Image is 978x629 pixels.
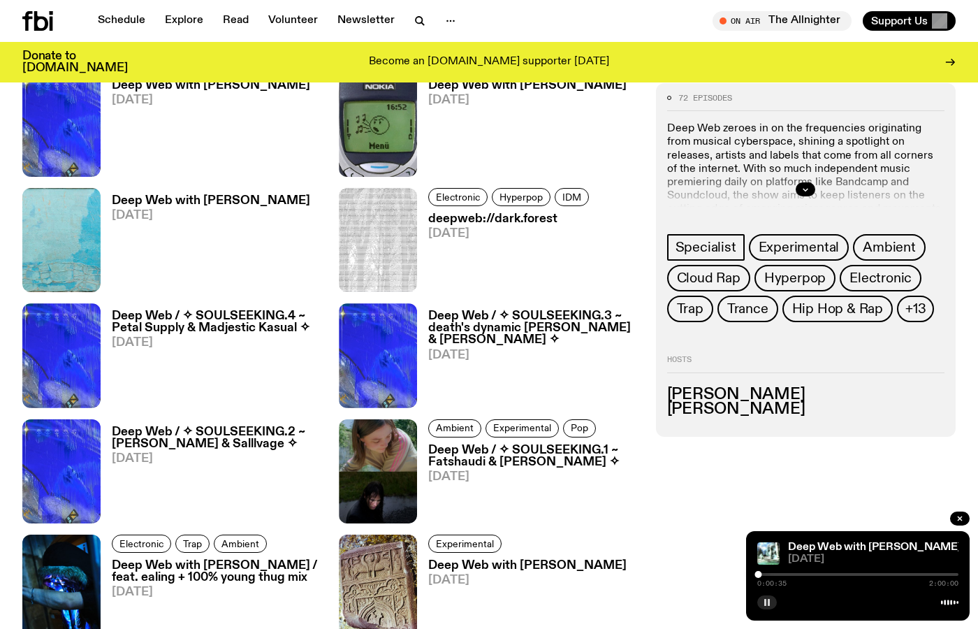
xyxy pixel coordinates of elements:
[101,80,310,177] a: Deep Web with [PERSON_NAME][DATE]
[428,444,638,468] h3: Deep Web / ✧ SOULSEEKING.1 ~ Fatshaudi & [PERSON_NAME] ✧
[897,296,934,322] button: +13
[112,586,322,598] span: [DATE]
[849,270,912,286] span: Electronic
[417,444,638,523] a: Deep Web / ✧ SOULSEEKING.1 ~ Fatshaudi & [PERSON_NAME] ✧[DATE]
[101,195,310,292] a: Deep Web with [PERSON_NAME][DATE]
[22,50,128,74] h3: Donate to [DOMAIN_NAME]
[112,94,310,106] span: [DATE]
[555,188,589,206] a: IDM
[428,349,638,361] span: [DATE]
[417,310,638,407] a: Deep Web / ✧ SOULSEEKING.3 ~ death's dynamic [PERSON_NAME] & [PERSON_NAME] ✧[DATE]
[486,419,559,438] a: Experimental
[436,191,480,202] span: Electronic
[112,560,322,584] h3: Deep Web with [PERSON_NAME] / feat. ealing + 100% young thug mix
[112,453,322,465] span: [DATE]
[788,554,958,565] span: [DATE]
[156,11,212,31] a: Explore
[754,265,835,291] a: Hyperpop
[863,11,956,31] button: Support Us
[112,310,322,334] h3: Deep Web / ✧ SOULSEEKING.4 ~ Petal Supply & Madjestic Kasual ✧
[563,419,596,438] a: Pop
[428,535,502,553] a: Experimental
[667,402,944,417] h3: [PERSON_NAME]
[840,265,921,291] a: Electronic
[183,538,202,549] span: Trap
[863,240,916,255] span: Ambient
[493,423,551,433] span: Experimental
[428,213,593,225] h3: deepweb://dark.forest
[667,356,944,373] h2: Hosts
[871,15,928,27] span: Support Us
[667,265,750,291] a: Cloud Rap
[749,234,849,261] a: Experimental
[214,11,257,31] a: Read
[428,80,627,92] h3: Deep Web with [PERSON_NAME]
[757,580,787,587] span: 0:00:35
[562,191,581,202] span: IDM
[667,234,745,261] a: Specialist
[678,94,732,101] span: 72 episodes
[112,195,310,207] h3: Deep Web with [PERSON_NAME]
[260,11,326,31] a: Volunteer
[677,270,740,286] span: Cloud Rap
[175,535,210,553] a: Trap
[428,419,481,438] a: Ambient
[759,240,840,255] span: Experimental
[428,228,593,240] span: [DATE]
[667,386,944,402] h3: [PERSON_NAME]
[905,301,926,317] span: +13
[436,538,494,549] span: Experimental
[339,303,417,407] img: An abstract artwork, in bright blue with amorphous shapes, illustrated shimmers and small drawn c...
[112,80,310,92] h3: Deep Web with [PERSON_NAME]
[929,580,958,587] span: 2:00:00
[764,270,826,286] span: Hyperpop
[792,301,883,317] span: Hip Hop & Rap
[677,301,703,317] span: Trap
[112,210,310,222] span: [DATE]
[436,423,474,433] span: Ambient
[428,574,627,586] span: [DATE]
[221,538,259,549] span: Ambient
[492,188,550,206] a: Hyperpop
[339,188,417,292] img: An ASCII text art image of a forest.
[214,535,267,553] a: Ambient
[713,11,852,31] button: On AirThe Allnighter
[112,535,171,553] a: Electronic
[727,301,768,317] span: Trance
[499,191,543,202] span: Hyperpop
[428,471,638,483] span: [DATE]
[676,240,736,255] span: Specialist
[22,419,101,523] img: An abstract artwork, in bright blue with amorphous shapes, illustrated shimmers and small drawn c...
[853,234,926,261] a: Ambient
[571,423,588,433] span: Pop
[667,296,713,322] a: Trap
[788,542,961,553] a: Deep Web with [PERSON_NAME]
[428,310,638,346] h3: Deep Web / ✧ SOULSEEKING.3 ~ death's dynamic [PERSON_NAME] & [PERSON_NAME] ✧
[428,188,488,206] a: Electronic
[428,560,627,572] h3: Deep Web with [PERSON_NAME]
[119,538,163,549] span: Electronic
[329,11,403,31] a: Newsletter
[112,426,322,450] h3: Deep Web / ✧ SOULSEEKING.2 ~ [PERSON_NAME] & Salllvage ✧
[101,426,322,523] a: Deep Web / ✧ SOULSEEKING.2 ~ [PERSON_NAME] & Salllvage ✧[DATE]
[782,296,893,322] a: Hip Hop & Rap
[428,94,627,106] span: [DATE]
[101,310,322,407] a: Deep Web / ✧ SOULSEEKING.4 ~ Petal Supply & Madjestic Kasual ✧[DATE]
[89,11,154,31] a: Schedule
[112,337,322,349] span: [DATE]
[22,73,101,177] img: An abstract artwork, in bright blue with amorphous shapes, illustrated shimmers and small drawn c...
[417,80,627,177] a: Deep Web with [PERSON_NAME][DATE]
[369,56,609,68] p: Become an [DOMAIN_NAME] supporter [DATE]
[717,296,778,322] a: Trance
[22,303,101,407] img: An abstract artwork, in bright blue with amorphous shapes, illustrated shimmers and small drawn c...
[417,213,593,292] a: deepweb://dark.forest[DATE]
[667,122,944,230] p: Deep Web zeroes in on the frequencies originating from musical cyberspace, shining a spotlight on...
